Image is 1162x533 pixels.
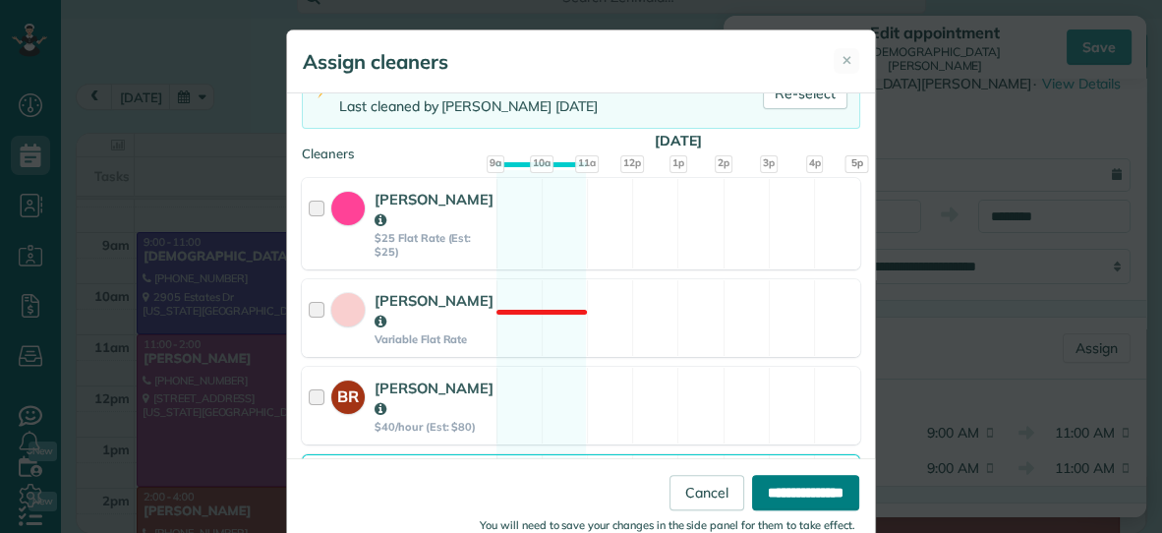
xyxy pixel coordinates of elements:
[375,379,494,418] strong: [PERSON_NAME]
[763,80,847,109] a: Re-select
[331,381,365,408] strong: BR
[375,291,494,330] strong: [PERSON_NAME]
[669,475,744,510] a: Cancel
[303,48,448,76] h5: Assign cleaners
[375,332,494,346] strong: Variable Flat Rate
[302,145,860,150] div: Cleaners
[375,420,494,434] strong: $40/hour (Est: $80)
[375,231,494,260] strong: $25 Flat Rate (Est: $25)
[339,96,705,117] div: Last cleaned by [PERSON_NAME] [DATE]
[842,51,852,70] span: ✕
[375,190,494,229] strong: [PERSON_NAME]
[480,518,855,532] small: You will need to save your changes in the side panel for them to take effect.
